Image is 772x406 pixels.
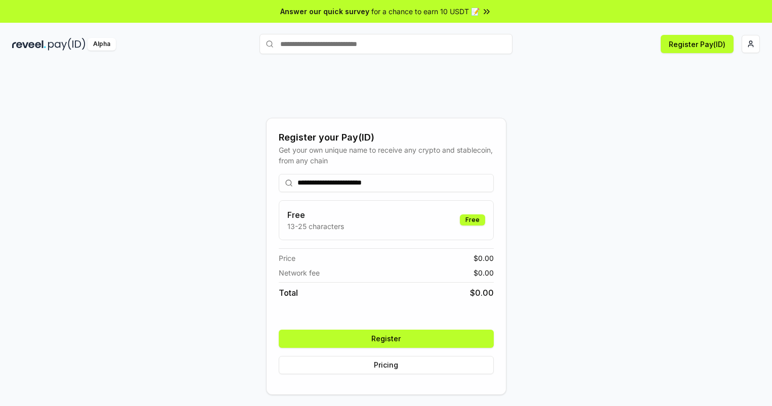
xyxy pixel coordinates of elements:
[661,35,734,53] button: Register Pay(ID)
[279,287,298,299] span: Total
[460,214,485,225] div: Free
[371,6,480,17] span: for a chance to earn 10 USDT 📝
[279,130,494,145] div: Register your Pay(ID)
[287,209,344,221] h3: Free
[279,267,320,278] span: Network fee
[48,38,85,51] img: pay_id
[470,287,494,299] span: $ 0.00
[279,253,295,263] span: Price
[88,38,116,51] div: Alpha
[474,267,494,278] span: $ 0.00
[280,6,369,17] span: Answer our quick survey
[279,145,494,166] div: Get your own unique name to receive any crypto and stablecoin, from any chain
[279,356,494,374] button: Pricing
[287,221,344,232] p: 13-25 characters
[12,38,46,51] img: reveel_dark
[474,253,494,263] span: $ 0.00
[279,330,494,348] button: Register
